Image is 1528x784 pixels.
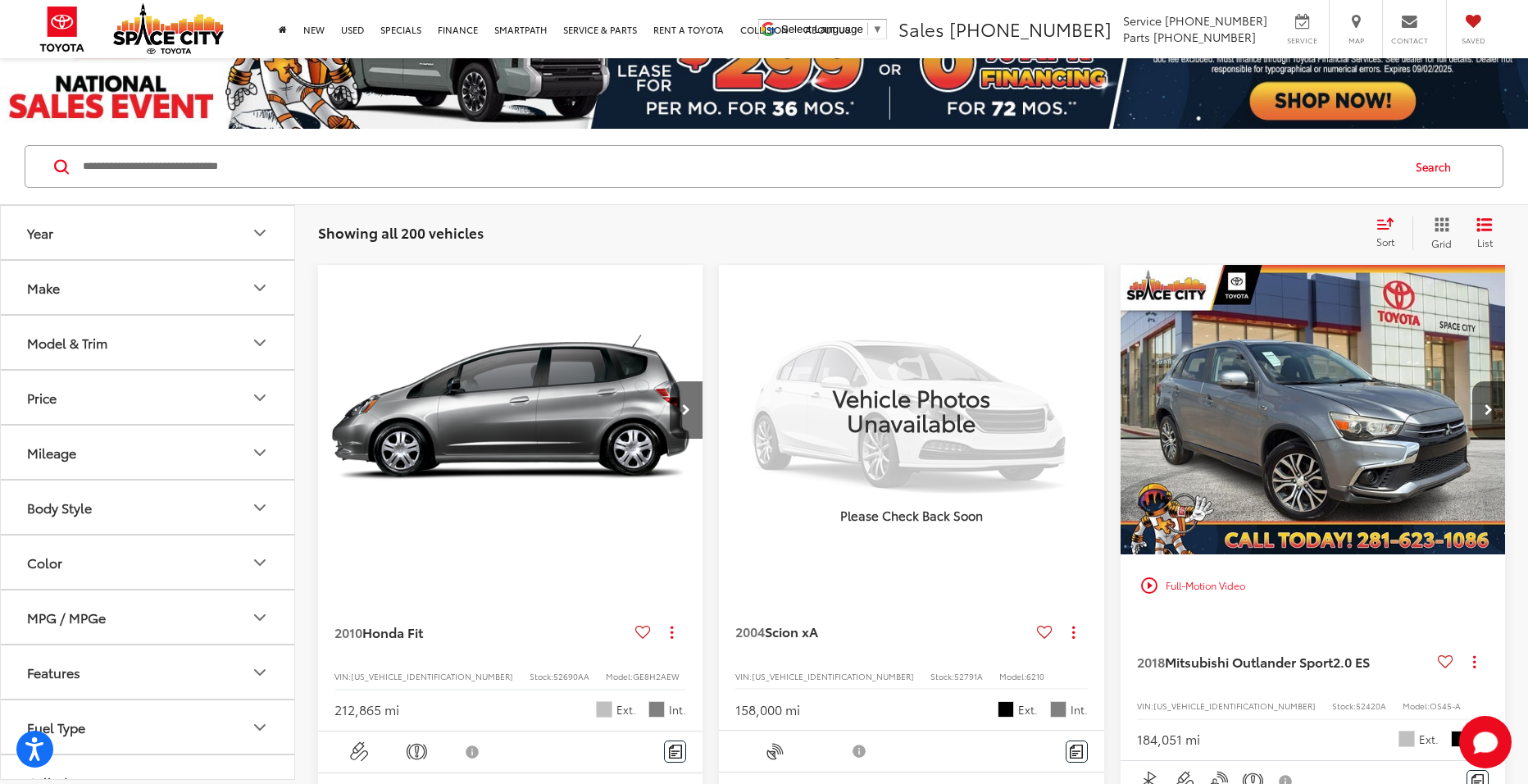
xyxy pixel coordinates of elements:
span: Select Language [781,23,863,35]
span: [PHONE_NUMBER] [949,16,1112,42]
span: Showing all 200 vehicles [318,222,484,242]
span: GE8H2AEW [633,670,680,682]
span: 2018 [1137,652,1165,671]
img: Comments [1070,745,1083,759]
button: View Disclaimer [448,735,498,769]
a: 2010Honda Fit [334,623,629,641]
span: Service [1284,35,1321,46]
span: [PHONE_NUMBER] [1165,12,1267,29]
div: MPG / MPGe [250,608,270,627]
div: Color [27,554,62,570]
div: Price [250,388,270,408]
div: Mileage [250,443,270,463]
span: Storm Silver Metallic [596,701,612,718]
img: 2010 Honda Fit Base FWD [317,265,704,555]
button: MakeMake [1,261,296,314]
span: Int. [669,702,686,718]
span: VIN: [735,670,752,682]
button: Actions [1460,648,1489,677]
img: Satellite Radio [765,741,785,762]
div: Make [27,280,60,295]
img: Comments [669,745,682,759]
span: Ext. [1419,732,1439,747]
span: Int. [1071,702,1088,718]
span: Model: [1403,700,1430,712]
div: Year [27,225,53,240]
span: Stock: [530,670,553,682]
span: Sort [1376,235,1394,248]
span: Sales [898,16,944,42]
span: Contact [1391,35,1428,46]
svg: Start Chat [1459,716,1512,768]
form: Search by Make, Model, or Keyword [81,147,1400,186]
a: 2018 Mitsubishi Outlander Sport 2.0 ES 4x22018 Mitsubishi Outlander Sport 2.0 ES 4x22018 Mitsubis... [1120,265,1507,554]
span: 52420A [1356,700,1386,712]
div: Features [250,663,270,682]
span: 2010 [334,622,362,641]
div: Make [250,278,270,298]
span: Dark Charcoal [1050,701,1066,718]
span: dropdown dots [671,626,673,639]
span: Black Sand Pearl [998,701,1014,718]
span: dropdown dots [1473,655,1476,668]
span: [US_VEHICLE_IDENTIFICATION_NUMBER] [1153,700,1316,712]
span: dropdown dots [1072,626,1075,639]
button: Model & TrimModel & Trim [1,316,296,369]
span: Ext. [1018,702,1038,718]
span: 2004 [735,622,765,640]
div: Body Style [27,499,92,515]
button: FeaturesFeatures [1,645,296,699]
button: Select sort value [1368,217,1412,249]
button: Grid View [1412,217,1464,249]
a: 2018Mitsubishi Outlander Sport2.0 ES [1137,653,1431,671]
span: Scion xA [765,622,818,640]
span: 2.0 ES [1333,652,1370,671]
span: 6210 [1026,670,1044,682]
span: ▼ [872,23,883,35]
img: Aux Input [349,741,370,762]
button: MPG / MPGeMPG / MPGe [1,590,296,644]
button: View Disclaimer [821,734,899,768]
div: Features [27,664,80,680]
span: Gray [648,701,665,718]
button: List View [1464,217,1505,249]
span: ​ [867,23,868,35]
img: Emergency Brake Assist [407,741,427,762]
span: [PHONE_NUMBER] [1153,29,1256,45]
a: 2010 Honda Fit Base FWD2010 Honda Fit Base FWD2010 Honda Fit Base FWD2010 Honda Fit Base FWD [317,265,704,554]
span: Map [1338,35,1374,46]
span: Alloy Silver Metallic [1398,731,1415,747]
button: Fuel TypeFuel Type [1,700,296,754]
span: Stock: [1332,700,1356,712]
div: 158,000 mi [735,700,800,719]
span: Honda Fit [362,622,423,641]
div: MPG / MPGe [27,609,106,625]
button: ColorColor [1,536,296,589]
div: 2010 Honda Fit Base 0 [317,265,704,554]
span: Parts [1123,29,1150,45]
span: Grid [1431,236,1452,250]
button: Actions [1059,618,1088,646]
button: Next image [670,381,703,439]
button: MileageMileage [1,426,296,479]
span: VIN: [334,670,351,682]
button: Toggle Chat Window [1459,716,1512,768]
img: Vehicle Photos Unavailable Please Check Back Soon [719,265,1103,554]
span: [US_VEHICLE_IDENTIFICATION_NUMBER] [351,670,513,682]
button: Actions [657,618,686,647]
img: Space City Toyota [113,3,224,54]
div: Fuel Type [250,718,270,737]
div: 184,051 mi [1137,730,1200,749]
span: Model: [999,670,1026,682]
div: Price [27,390,57,405]
span: Black [1451,731,1467,747]
span: OS45-A [1430,700,1461,712]
span: Ext. [616,702,636,718]
span: 52791A [954,670,983,682]
div: Mileage [27,444,76,460]
div: Model & Trim [27,335,107,350]
span: VIN: [1137,700,1153,712]
span: 52690AA [553,670,589,682]
span: Saved [1455,35,1491,46]
button: Search [1400,146,1475,187]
